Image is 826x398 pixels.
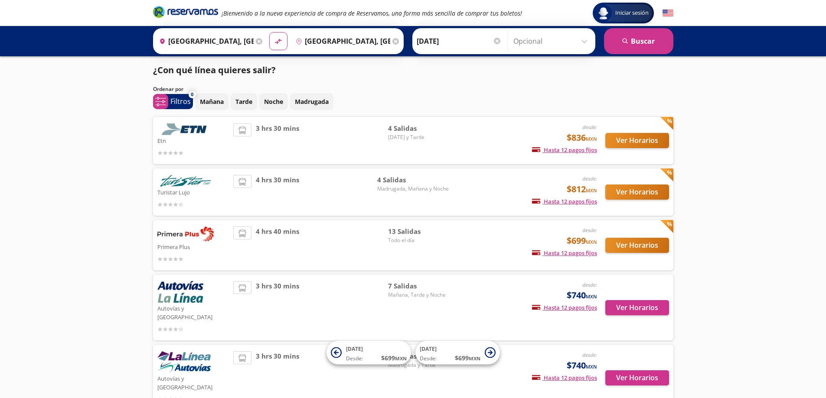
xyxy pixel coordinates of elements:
[157,281,203,303] img: Autovías y La Línea
[292,30,390,52] input: Buscar Destino
[264,97,283,106] p: Noche
[604,28,673,54] button: Buscar
[153,5,218,18] i: Brand Logo
[295,97,329,106] p: Madrugada
[388,227,449,236] span: 13 Salidas
[586,239,597,245] small: MXN
[420,355,437,362] span: Desde:
[191,91,193,98] span: 0
[157,175,214,187] img: Turistar Lujo
[605,184,669,200] button: Ver Horarios
[153,94,193,109] button: 0Filtros
[605,238,669,253] button: Ver Horarios
[170,96,191,107] p: Filtros
[153,64,276,77] p: ¿Con qué línea quieres salir?
[582,123,597,131] em: desde:
[388,281,449,291] span: 7 Salidas
[235,97,252,106] p: Tarde
[586,293,597,300] small: MXN
[381,353,407,362] span: $ 699
[377,185,449,193] span: Madrugada, Mañana y Noche
[586,136,597,142] small: MXN
[469,355,480,362] small: MXN
[605,370,669,385] button: Ver Horarios
[157,351,211,373] img: Autovías y La Línea
[377,175,449,185] span: 4 Salidas
[259,93,288,110] button: Noche
[256,123,299,158] span: 3 hrs 30 mins
[326,341,411,365] button: [DATE]Desde:$699MXN
[157,135,229,146] p: Etn
[290,93,333,110] button: Madrugada
[222,9,522,17] em: ¡Bienvenido a la nueva experiencia de compra de Reservamos, una forma más sencilla de comprar tus...
[346,355,363,362] span: Desde:
[346,345,363,353] span: [DATE]
[231,93,257,110] button: Tarde
[567,131,597,144] span: $836
[388,133,449,141] span: [DATE] y Tarde
[532,374,597,382] span: Hasta 12 pagos fijos
[582,281,597,288] em: desde:
[582,175,597,182] em: desde:
[586,363,597,370] small: MXN
[420,345,437,353] span: [DATE]
[532,249,597,257] span: Hasta 12 pagos fijos
[388,291,449,299] span: Mañana, Tarde y Noche
[455,353,480,362] span: $ 699
[157,373,229,392] p: Autovías y [GEOGRAPHIC_DATA]
[612,9,652,17] span: Iniciar sesión
[388,361,449,369] span: Madrugada y Tarde
[567,289,597,302] span: $740
[605,133,669,148] button: Ver Horarios
[567,234,597,247] span: $699
[605,300,669,315] button: Ver Horarios
[153,5,218,21] a: Brand Logo
[153,85,183,93] p: Ordenar por
[582,351,597,359] em: desde:
[156,30,254,52] input: Buscar Origen
[567,359,597,372] span: $740
[567,183,597,196] span: $812
[200,97,224,106] p: Mañana
[388,123,449,133] span: 4 Salidas
[582,227,597,234] em: desde:
[663,8,673,19] button: English
[513,30,591,52] input: Opcional
[157,227,214,241] img: Primera Plus
[157,241,229,252] p: Primera Plus
[586,187,597,194] small: MXN
[388,236,449,244] span: Todo el día
[195,93,229,110] button: Mañana
[256,175,299,209] span: 4 hrs 30 mins
[532,197,597,205] span: Hasta 12 pagos fijos
[532,304,597,311] span: Hasta 12 pagos fijos
[415,341,500,365] button: [DATE]Desde:$699MXN
[157,303,229,321] p: Autovías y [GEOGRAPHIC_DATA]
[395,355,407,362] small: MXN
[532,146,597,154] span: Hasta 12 pagos fijos
[256,227,299,264] span: 4 hrs 40 mins
[256,281,299,334] span: 3 hrs 30 mins
[157,123,214,135] img: Etn
[417,30,502,52] input: Elegir Fecha
[157,187,229,197] p: Turistar Lujo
